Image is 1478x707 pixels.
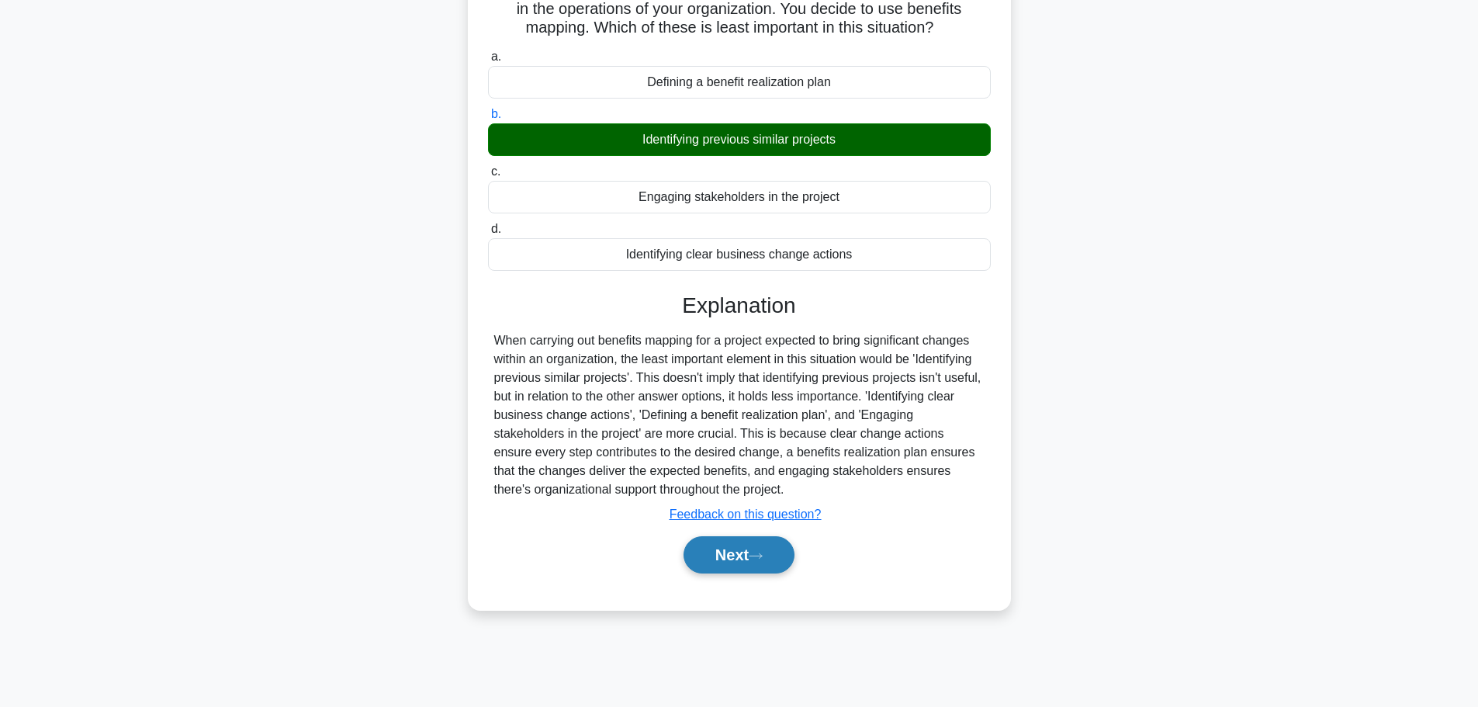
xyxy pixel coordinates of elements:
[488,66,991,99] div: Defining a benefit realization plan
[491,107,501,120] span: b.
[488,238,991,271] div: Identifying clear business change actions
[670,508,822,521] a: Feedback on this question?
[491,165,500,178] span: c.
[491,222,501,235] span: d.
[497,293,981,319] h3: Explanation
[491,50,501,63] span: a.
[488,181,991,213] div: Engaging stakeholders in the project
[488,123,991,156] div: Identifying previous similar projects
[684,536,794,574] button: Next
[494,331,985,499] div: When carrying out benefits mapping for a project expected to bring significant changes within an ...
